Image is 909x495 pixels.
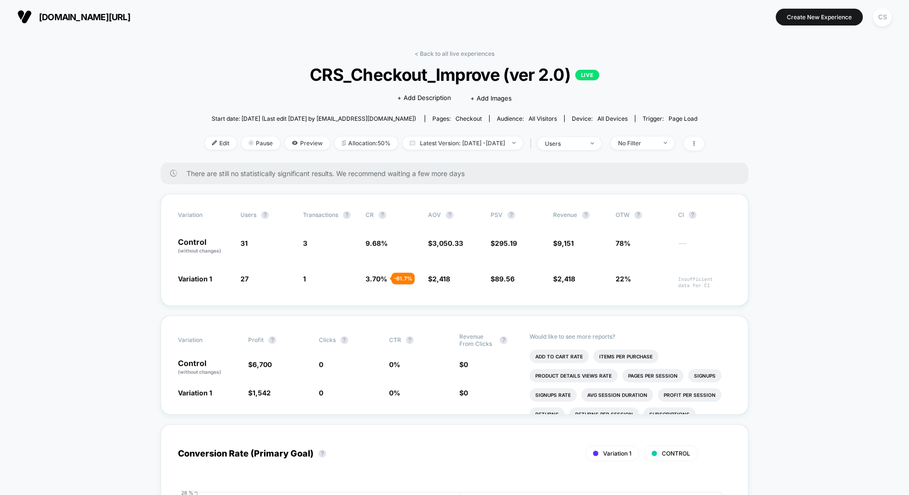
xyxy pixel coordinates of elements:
[205,137,237,150] span: Edit
[366,275,387,283] span: 3.70 %
[569,407,639,421] li: Returns Per Session
[319,360,323,368] span: 0
[17,10,32,24] img: Visually logo
[616,275,631,283] span: 22%
[870,7,895,27] button: CS
[319,336,336,343] span: Clicks
[616,239,631,247] span: 78%
[529,115,557,122] span: All Visitors
[268,336,276,344] button: ?
[432,275,450,283] span: 2,418
[644,407,695,421] li: Subscriptions
[410,140,415,145] img: calendar
[389,336,401,343] span: CTR
[688,369,721,382] li: Signups
[678,276,731,289] span: Insufficient data for CI
[319,389,323,397] span: 0
[669,115,697,122] span: Page Load
[432,239,463,247] span: 3,050.33
[248,360,272,368] span: $
[285,137,330,150] span: Preview
[497,115,557,122] div: Audience:
[252,360,272,368] span: 6,700
[557,239,574,247] span: 9,151
[678,211,731,219] span: CI
[491,239,517,247] span: $
[178,211,231,219] span: Variation
[415,50,494,57] a: < Back to all live experiences
[303,211,338,218] span: Transactions
[187,169,729,178] span: There are still no statistically significant results. We recommend waiting a few more days
[634,211,642,219] button: ?
[491,211,503,218] span: PSV
[432,115,482,122] div: Pages:
[178,359,239,376] p: Control
[603,450,631,457] span: Variation 1
[241,137,280,150] span: Pause
[248,389,271,397] span: $
[240,239,248,247] span: 31
[553,275,575,283] span: $
[582,211,590,219] button: ?
[455,115,482,122] span: checkout
[14,9,133,25] button: [DOMAIN_NAME][URL]
[618,140,656,147] div: No Filter
[591,142,594,144] img: end
[428,239,463,247] span: $
[252,389,271,397] span: 1,542
[178,389,212,397] span: Variation 1
[248,336,264,343] span: Profit
[303,239,307,247] span: 3
[318,450,326,457] button: ?
[581,388,653,402] li: Avg Session Duration
[459,333,495,347] span: Revenue From Clicks
[689,211,696,219] button: ?
[678,241,731,254] span: ---
[557,275,575,283] span: 2,418
[343,211,351,219] button: ?
[366,239,388,247] span: 9.68 %
[341,336,348,344] button: ?
[530,407,565,421] li: Returns
[500,336,507,344] button: ?
[249,140,253,145] img: end
[597,115,628,122] span: all devices
[470,94,512,102] span: + Add Images
[212,140,217,145] img: edit
[464,360,468,368] span: 0
[212,115,416,122] span: Start date: [DATE] (Last edit [DATE] by [EMAIL_ADDRESS][DOMAIN_NAME])
[240,211,256,218] span: users
[491,275,515,283] span: $
[873,8,892,26] div: CS
[406,336,414,344] button: ?
[564,115,635,122] span: Device:
[593,350,658,363] li: Items Per Purchase
[261,211,269,219] button: ?
[342,140,346,146] img: rebalance
[335,137,398,150] span: Allocation: 50%
[664,142,667,144] img: end
[178,333,231,347] span: Variation
[545,140,583,147] div: users
[530,369,618,382] li: Product Details Views Rate
[389,389,400,397] span: 0 %
[553,239,574,247] span: $
[178,275,212,283] span: Variation 1
[181,489,193,495] tspan: 28 %
[658,388,721,402] li: Profit Per Session
[389,360,400,368] span: 0 %
[616,211,669,219] span: OTW
[530,350,589,363] li: Add To Cart Rate
[303,275,306,283] span: 1
[495,239,517,247] span: 295.19
[643,115,697,122] div: Trigger:
[528,137,538,151] span: |
[530,333,731,340] p: Would like to see more reports?
[459,389,468,397] span: $
[459,360,468,368] span: $
[366,211,374,218] span: CR
[397,93,451,103] span: + Add Description
[428,275,450,283] span: $
[507,211,515,219] button: ?
[622,369,683,382] li: Pages Per Session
